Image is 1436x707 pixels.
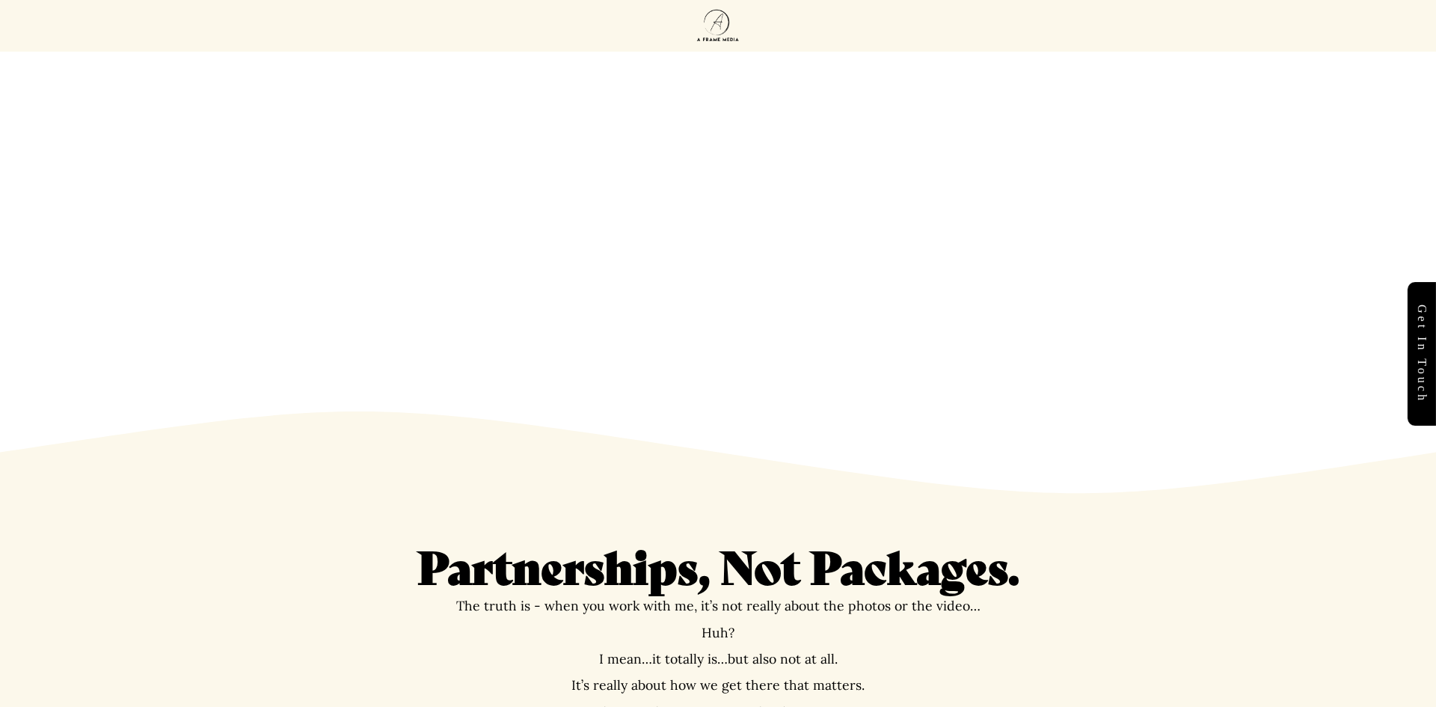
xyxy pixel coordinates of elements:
[417,678,1018,692] p: It’s really about how we get there that matters.
[1408,282,1436,426] a: Get in touch
[417,533,1019,596] strong: Partnerships, Not Packages.
[417,599,1018,613] p: The truth is - when you work with me, it’s not really about the photos or the video…
[417,625,1018,640] p: Huh?
[417,652,1018,666] p: I mean…it totally is…but also not at all.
